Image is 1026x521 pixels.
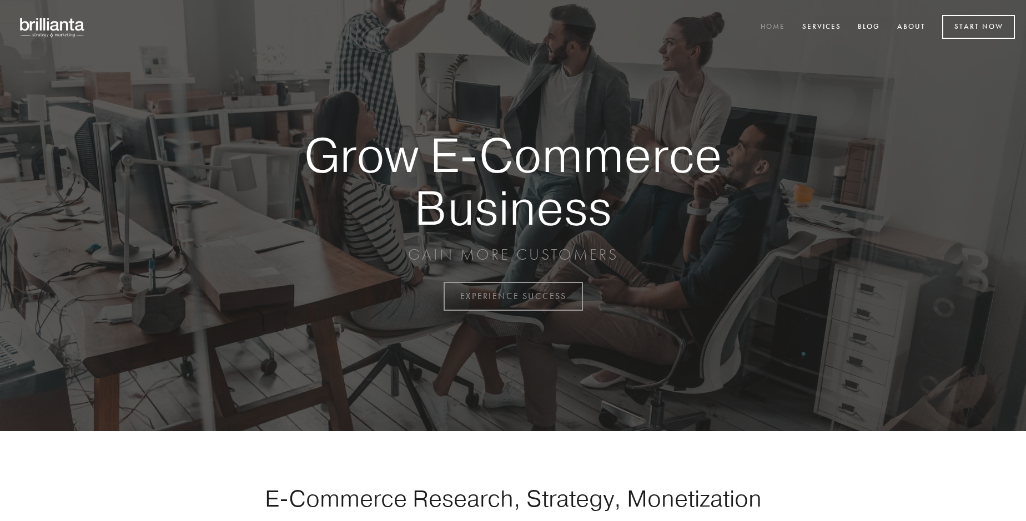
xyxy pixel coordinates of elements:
strong: Grow E-Commerce Business [265,129,761,234]
a: About [890,18,933,37]
img: brillianta - research, strategy, marketing [11,11,94,43]
a: Blog [851,18,887,37]
a: Services [795,18,848,37]
a: Home [753,18,792,37]
p: GAIN MORE CUSTOMERS [265,245,761,265]
h1: E-Commerce Research, Strategy, Monetization [230,484,796,512]
a: Start Now [942,15,1015,39]
a: EXPERIENCE SUCCESS [444,282,583,311]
